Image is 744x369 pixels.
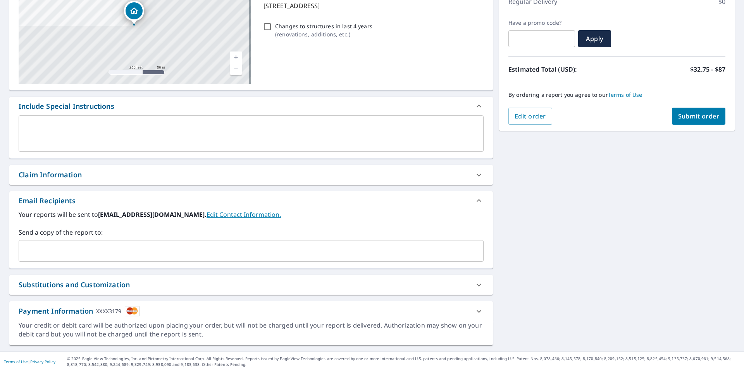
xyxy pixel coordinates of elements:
[230,63,242,75] a: Current Level 17, Zoom Out
[19,228,484,237] label: Send a copy of the report to:
[19,306,139,316] div: Payment Information
[19,101,114,112] div: Include Special Instructions
[230,51,242,63] a: Current Level 17, Zoom In
[4,359,28,364] a: Terms of Use
[9,301,493,321] div: Payment InformationXXXX3179cardImage
[30,359,55,364] a: Privacy Policy
[19,280,130,290] div: Substitutions and Customization
[19,170,82,180] div: Claim Information
[207,210,281,219] a: EditContactInfo
[690,65,725,74] p: $32.75 - $87
[4,359,55,364] p: |
[263,1,480,10] p: [STREET_ADDRESS]
[19,210,484,219] label: Your reports will be sent to
[578,30,611,47] button: Apply
[275,30,372,38] p: ( renovations, additions, etc. )
[508,91,725,98] p: By ordering a report you agree to our
[275,22,372,30] p: Changes to structures in last 4 years
[19,196,76,206] div: Email Recipients
[9,165,493,185] div: Claim Information
[508,108,552,125] button: Edit order
[9,97,493,115] div: Include Special Instructions
[584,34,605,43] span: Apply
[9,275,493,295] div: Substitutions and Customization
[125,306,139,316] img: cardImage
[672,108,726,125] button: Submit order
[515,112,546,120] span: Edit order
[124,1,144,25] div: Dropped pin, building 1, Residential property, 297 Westpoint Ter West Hartford, CT 06107
[96,306,121,316] div: XXXX3179
[9,191,493,210] div: Email Recipients
[608,91,642,98] a: Terms of Use
[67,356,740,367] p: © 2025 Eagle View Technologies, Inc. and Pictometry International Corp. All Rights Reserved. Repo...
[508,65,617,74] p: Estimated Total (USD):
[508,19,575,26] label: Have a promo code?
[98,210,207,219] b: [EMAIL_ADDRESS][DOMAIN_NAME].
[19,321,484,339] div: Your credit or debit card will be authorized upon placing your order, but will not be charged unt...
[678,112,720,120] span: Submit order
